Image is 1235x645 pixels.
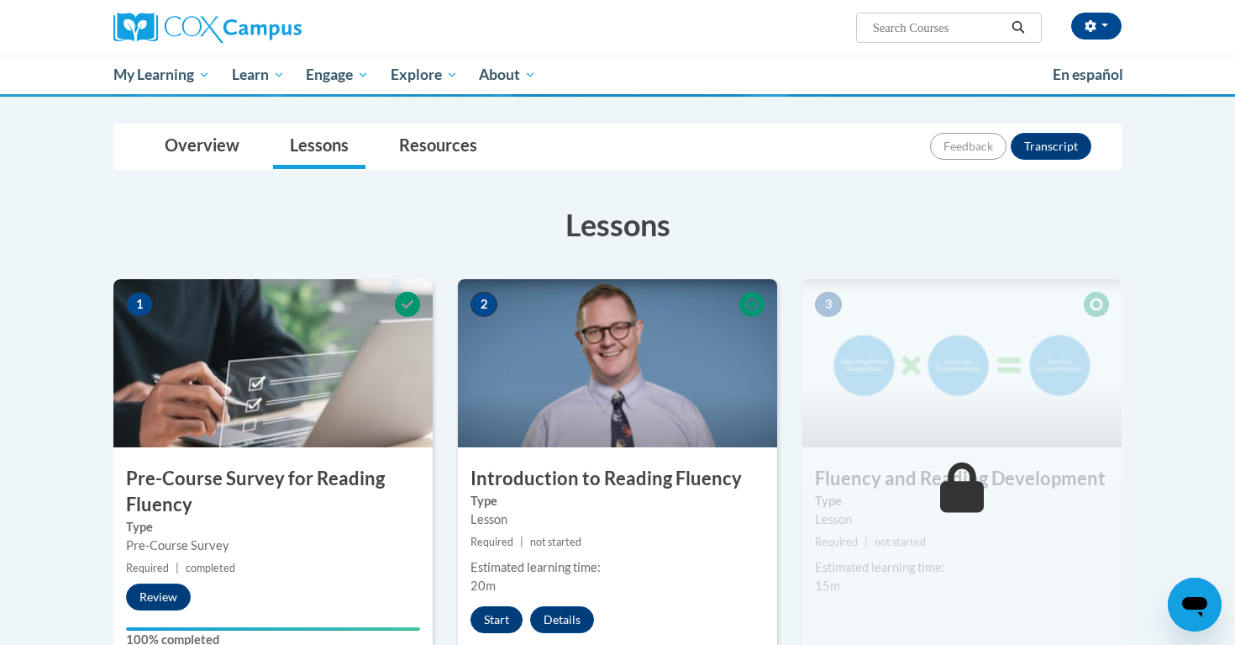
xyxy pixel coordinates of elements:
[458,279,777,447] img: Course Image
[380,56,469,94] a: Explore
[470,606,523,633] button: Start
[148,124,256,169] a: Overview
[186,562,235,574] span: completed
[126,627,420,631] div: Your progress
[815,558,1109,577] div: Estimated learning time:
[102,56,221,94] a: My Learning
[875,536,926,548] span: not started
[815,536,858,548] span: Required
[864,536,868,548] span: |
[1006,18,1031,38] button: Search
[126,292,153,317] span: 1
[88,56,1147,94] div: Main menu
[470,492,765,510] label: Type
[470,558,765,577] div: Estimated learning time:
[113,13,302,43] img: Cox Campus
[176,562,179,574] span: |
[479,65,536,85] span: About
[1011,133,1091,160] button: Transcript
[802,279,1122,447] img: Course Image
[382,124,494,169] a: Resources
[871,18,1006,38] input: Search Courses
[1168,578,1222,632] iframe: Button to launch messaging window
[113,65,210,85] span: My Learning
[306,65,369,85] span: Engage
[520,536,523,548] span: |
[1071,13,1122,40] button: Account Settings
[126,562,169,574] span: Required
[530,606,594,633] button: Details
[802,466,1122,492] h3: Fluency and Reading Development
[273,124,365,169] a: Lessons
[470,579,496,593] span: 20m
[391,65,458,85] span: Explore
[1042,57,1134,93] a: En español
[113,466,433,518] h3: Pre-Course Survey for Reading Fluency
[126,584,191,611] button: Review
[295,56,380,94] a: Engage
[530,536,581,548] span: not started
[1053,66,1123,83] span: En español
[113,13,433,43] a: Cox Campus
[815,492,1109,510] label: Type
[815,510,1109,529] div: Lesson
[232,65,285,85] span: Learn
[815,579,840,593] span: 15m
[221,56,296,94] a: Learn
[458,466,777,492] h3: Introduction to Reading Fluency
[470,292,497,317] span: 2
[113,204,1122,246] h3: Lessons
[126,537,420,555] div: Pre-Course Survey
[930,133,1006,160] button: Feedback
[470,510,765,529] div: Lesson
[113,279,433,447] img: Course Image
[815,292,842,317] span: 3
[469,56,548,94] a: About
[470,536,513,548] span: Required
[126,518,420,537] label: Type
